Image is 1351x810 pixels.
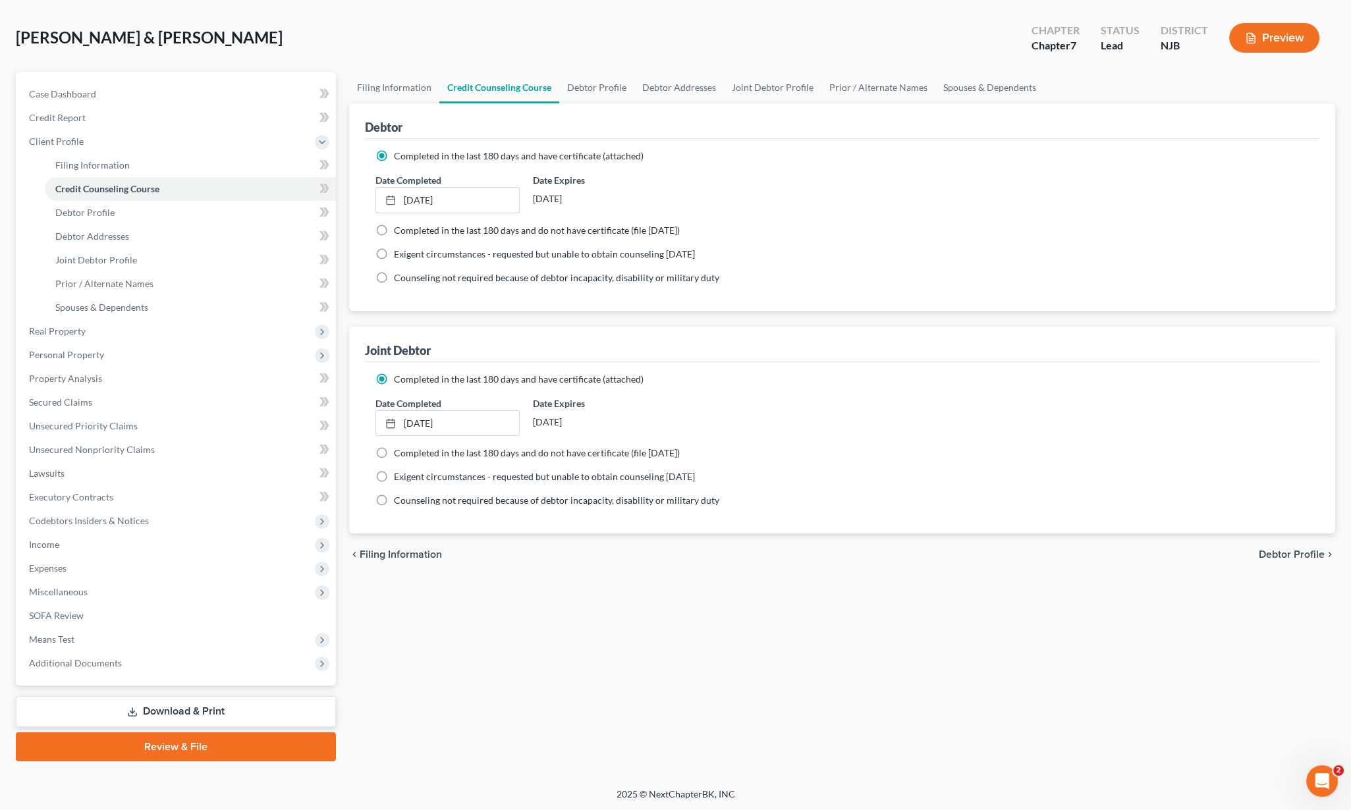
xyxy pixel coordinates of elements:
span: Unsecured Priority Claims [29,420,138,431]
span: Spouses & Dependents [55,302,148,313]
a: Unsecured Nonpriority Claims [18,438,336,462]
span: Completed in the last 180 days and do not have certificate (file [DATE]) [394,447,680,458]
a: Spouses & Dependents [45,296,336,319]
a: Credit Counseling Course [439,72,559,103]
span: Counseling not required because of debtor incapacity, disability or military duty [394,272,719,283]
span: Credit Report [29,112,86,123]
span: Completed in the last 180 days and have certificate (attached) [394,373,644,385]
span: SOFA Review [29,610,84,621]
a: [DATE] [376,411,520,436]
span: Real Property [29,325,86,337]
div: [DATE] [533,410,678,434]
div: Lead [1101,38,1140,53]
span: Unsecured Nonpriority Claims [29,444,155,455]
a: Secured Claims [18,391,336,414]
a: Lawsuits [18,462,336,485]
button: Preview [1229,23,1319,53]
a: Prior / Alternate Names [821,72,935,103]
a: Credit Counseling Course [45,177,336,201]
a: [DATE] [376,188,520,213]
span: Credit Counseling Course [55,183,159,194]
div: District [1161,23,1208,38]
a: Prior / Alternate Names [45,272,336,296]
span: Property Analysis [29,373,102,384]
i: chevron_left [349,549,360,560]
a: Debtor Addresses [45,225,336,248]
span: Counseling not required because of debtor incapacity, disability or military duty [394,495,719,506]
div: Chapter [1032,23,1080,38]
span: Miscellaneous [29,586,88,597]
span: Filing Information [55,159,130,171]
a: Joint Debtor Profile [45,248,336,272]
a: Debtor Profile [559,72,634,103]
a: Download & Print [16,696,336,727]
a: Executory Contracts [18,485,336,509]
label: Date Completed [375,173,441,187]
a: Property Analysis [18,367,336,391]
label: Date Completed [375,396,441,410]
span: Joint Debtor Profile [55,254,137,265]
a: Case Dashboard [18,82,336,106]
span: [PERSON_NAME] & [PERSON_NAME] [16,28,283,47]
span: Debtor Profile [55,207,115,218]
a: Spouses & Dependents [935,72,1044,103]
div: Joint Debtor [365,342,431,358]
i: chevron_right [1325,549,1335,560]
span: Completed in the last 180 days and do not have certificate (file [DATE]) [394,225,680,236]
span: Exigent circumstances - requested but unable to obtain counseling [DATE] [394,471,695,482]
span: Debtor Profile [1259,549,1325,560]
span: Personal Property [29,349,104,360]
span: Codebtors Insiders & Notices [29,515,149,526]
div: Debtor [365,119,402,135]
a: Credit Report [18,106,336,130]
a: Unsecured Priority Claims [18,414,336,438]
div: Chapter [1032,38,1080,53]
iframe: Intercom live chat [1306,765,1338,797]
label: Date Expires [533,396,678,410]
span: Client Profile [29,136,84,147]
a: Filing Information [45,153,336,177]
span: 2 [1333,765,1344,776]
span: Case Dashboard [29,88,96,99]
span: Means Test [29,634,74,645]
div: Status [1101,23,1140,38]
span: Prior / Alternate Names [55,278,153,289]
a: Review & File [16,732,336,761]
span: Lawsuits [29,468,65,479]
a: Debtor Addresses [634,72,724,103]
div: [DATE] [533,187,678,211]
span: Income [29,539,59,550]
span: Filing Information [360,549,442,560]
span: Secured Claims [29,396,92,408]
span: Completed in the last 180 days and have certificate (attached) [394,150,644,161]
label: Date Expires [533,173,678,187]
a: SOFA Review [18,604,336,628]
span: Debtor Addresses [55,230,129,242]
button: Debtor Profile chevron_right [1259,549,1335,560]
a: Joint Debtor Profile [724,72,821,103]
span: Executory Contracts [29,491,113,502]
a: Filing Information [349,72,439,103]
a: Debtor Profile [45,201,336,225]
div: NJB [1161,38,1208,53]
button: chevron_left Filing Information [349,549,442,560]
span: Exigent circumstances - requested but unable to obtain counseling [DATE] [394,248,695,259]
span: Additional Documents [29,657,122,668]
span: Expenses [29,562,67,574]
span: 7 [1070,39,1076,51]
